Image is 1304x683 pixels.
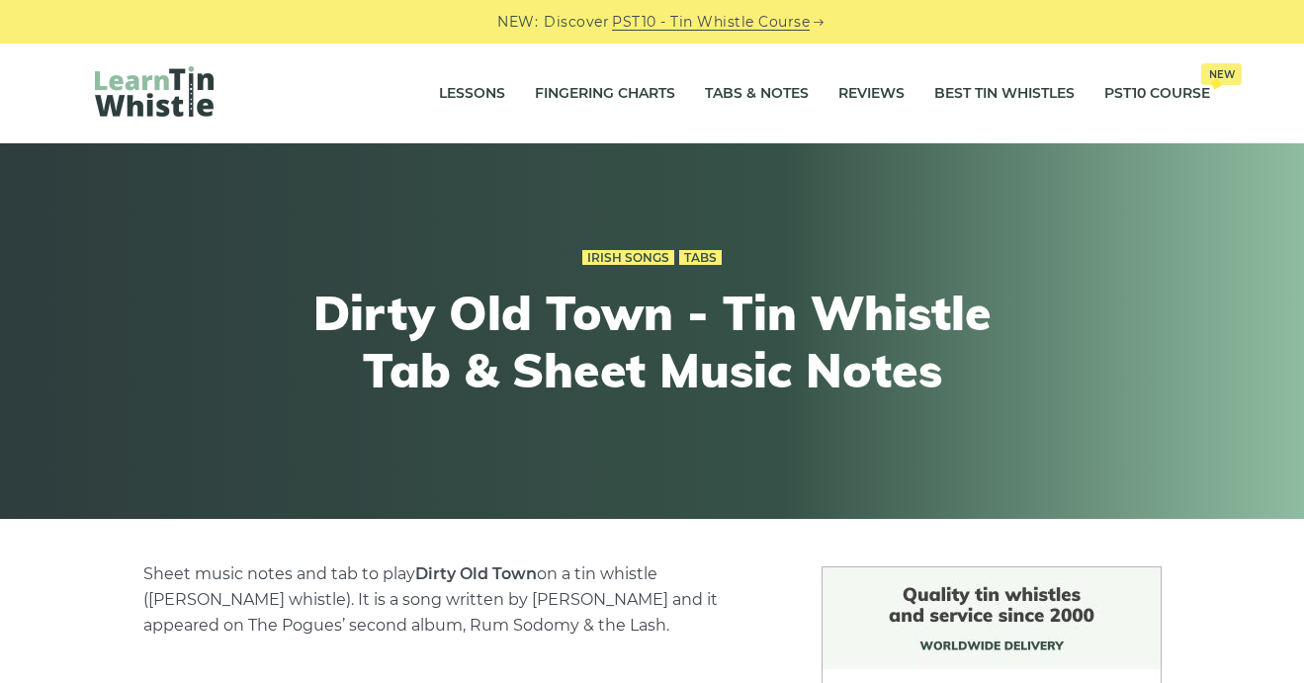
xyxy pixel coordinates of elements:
[934,69,1075,119] a: Best Tin Whistles
[679,250,722,266] a: Tabs
[415,564,537,583] strong: Dirty Old Town
[143,561,774,639] p: Sheet music notes and tab to play on a tin whistle ([PERSON_NAME] whistle). It is a song written ...
[439,69,505,119] a: Lessons
[95,66,214,117] img: LearnTinWhistle.com
[1104,69,1210,119] a: PST10 CourseNew
[838,69,905,119] a: Reviews
[1201,63,1242,85] span: New
[582,250,674,266] a: Irish Songs
[535,69,675,119] a: Fingering Charts
[289,285,1016,398] h1: Dirty Old Town - Tin Whistle Tab & Sheet Music Notes
[705,69,809,119] a: Tabs & Notes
